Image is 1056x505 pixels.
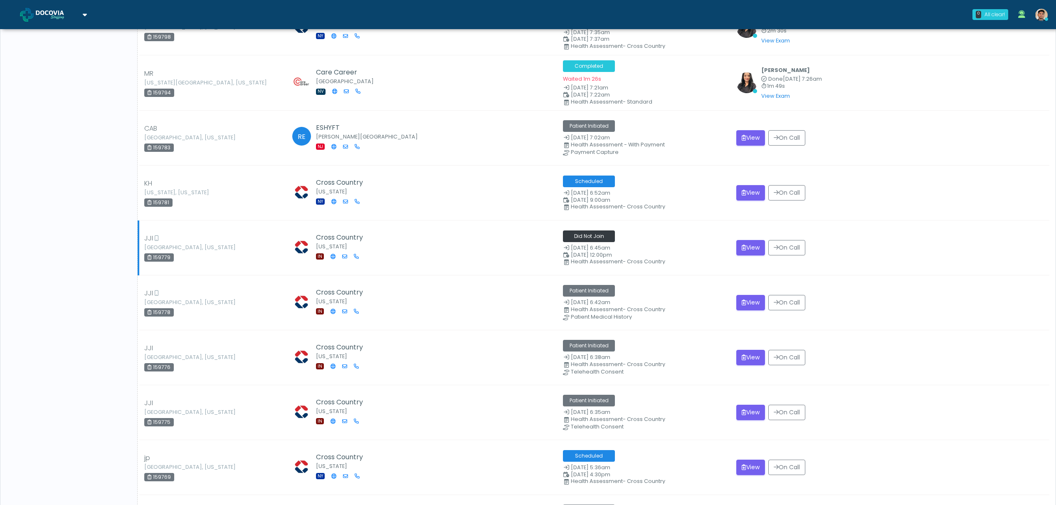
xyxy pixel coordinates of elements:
span: [DATE] 12:00pm [571,251,612,258]
a: View Exam [761,92,790,99]
span: NJ [316,144,325,150]
span: jp [144,453,150,463]
small: Date Created [563,191,726,196]
a: View Exam [761,37,790,44]
button: On Call [768,240,805,255]
span: [DATE] 6:42am [571,299,610,306]
div: 159781 [144,198,173,207]
h5: Care Career [316,69,374,76]
span: NY [316,473,325,479]
span: [DATE] 7:02am [571,134,610,141]
button: View [736,130,765,146]
span: RE [292,127,311,146]
small: Date Created [563,30,726,35]
div: Patient Medical History [571,314,734,319]
span: NV [316,89,326,95]
small: 1m 49s [761,84,822,89]
div: Health Assessment - With Payment [571,142,734,147]
small: [GEOGRAPHIC_DATA], [US_STATE] [144,245,190,250]
small: Scheduled Time [563,252,726,258]
small: Completed at [761,77,822,82]
span: MR [144,69,153,79]
div: Telehealth Consent [571,424,734,429]
span: [DATE] 7:22am [571,91,610,98]
small: [US_STATE] [316,353,347,360]
span: Scheduled [563,450,615,462]
a: Docovia [20,1,87,28]
h5: Cross Country [316,399,365,406]
button: On Call [768,295,805,310]
small: Waited 1m 26s [563,75,601,82]
button: View [736,295,765,310]
small: [GEOGRAPHIC_DATA] [316,78,374,85]
span: Scheduled [563,176,615,187]
div: 159798 [144,33,174,41]
span: NY [316,33,325,39]
small: [GEOGRAPHIC_DATA], [US_STATE] [144,410,190,415]
div: 0 [976,11,981,18]
button: View [736,185,765,201]
div: 159778 [144,308,174,317]
h5: Cross Country [316,289,365,296]
small: Date Created [563,135,726,141]
button: View [736,460,765,475]
small: Scheduled Time [563,37,726,42]
span: [DATE] 5:36am [571,464,610,471]
span: Completed [563,60,615,72]
img: Lisa Sellers [291,456,312,477]
img: Docovia [20,8,34,22]
small: Date Created [563,410,726,415]
h5: Cross Country [316,179,366,186]
small: [GEOGRAPHIC_DATA], [US_STATE] [144,135,190,140]
button: Open LiveChat chat widget [7,3,32,28]
span: [DATE] 7:35am [571,29,610,36]
h5: Cross Country [316,344,365,351]
span: Patient Initiated [563,340,615,352]
small: [US_STATE][GEOGRAPHIC_DATA], [US_STATE] [144,80,190,85]
span: [DATE] 9:00am [571,196,610,203]
small: [US_STATE] [316,298,347,305]
div: Health Assessment- Cross Country [571,362,734,367]
span: [DATE] 7:37am [571,35,609,42]
div: Health Assessment- Standard [571,99,734,104]
div: 159794 [144,89,174,97]
span: IN [316,308,324,314]
span: Did Not Join [563,230,615,242]
small: [US_STATE] [316,22,347,30]
small: [US_STATE] [316,188,347,195]
span: [DATE] 6:35am [571,408,610,416]
span: JJI [144,398,153,408]
small: [US_STATE] [316,243,347,250]
button: View [736,405,765,420]
b: [PERSON_NAME] [761,67,810,74]
small: [GEOGRAPHIC_DATA], [US_STATE] [144,465,190,470]
small: Scheduled Time [563,198,726,203]
div: Health Assessment- Cross Country [571,204,734,209]
div: 159779 [144,253,174,262]
button: View [736,350,765,365]
span: KH [144,178,152,188]
span: [DATE] 4:30pm [571,471,610,478]
span: NY [316,198,325,205]
small: [US_STATE] [316,463,347,470]
button: On Call [768,185,805,201]
button: On Call [768,350,805,365]
div: All clear! [984,11,1005,18]
div: Health Assessment- Cross Country [571,417,734,422]
span: IN [316,253,324,260]
span: JJI [144,233,153,243]
img: Lisa Sellers [291,347,312,367]
span: Done [768,75,783,82]
small: [GEOGRAPHIC_DATA], [US_STATE] [144,25,190,30]
button: On Call [768,460,805,475]
small: Scheduled Time [563,472,726,478]
a: 0 All clear! [967,6,1013,23]
small: Date Created [563,300,726,305]
div: 159776 [144,363,174,371]
div: Telehealth Consent [571,369,734,374]
span: [DATE] 6:52am [571,189,610,196]
small: Date Created [563,465,726,470]
small: [US_STATE], [US_STATE] [144,190,190,195]
button: On Call [768,405,805,420]
h5: ESHYFT [316,124,389,131]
